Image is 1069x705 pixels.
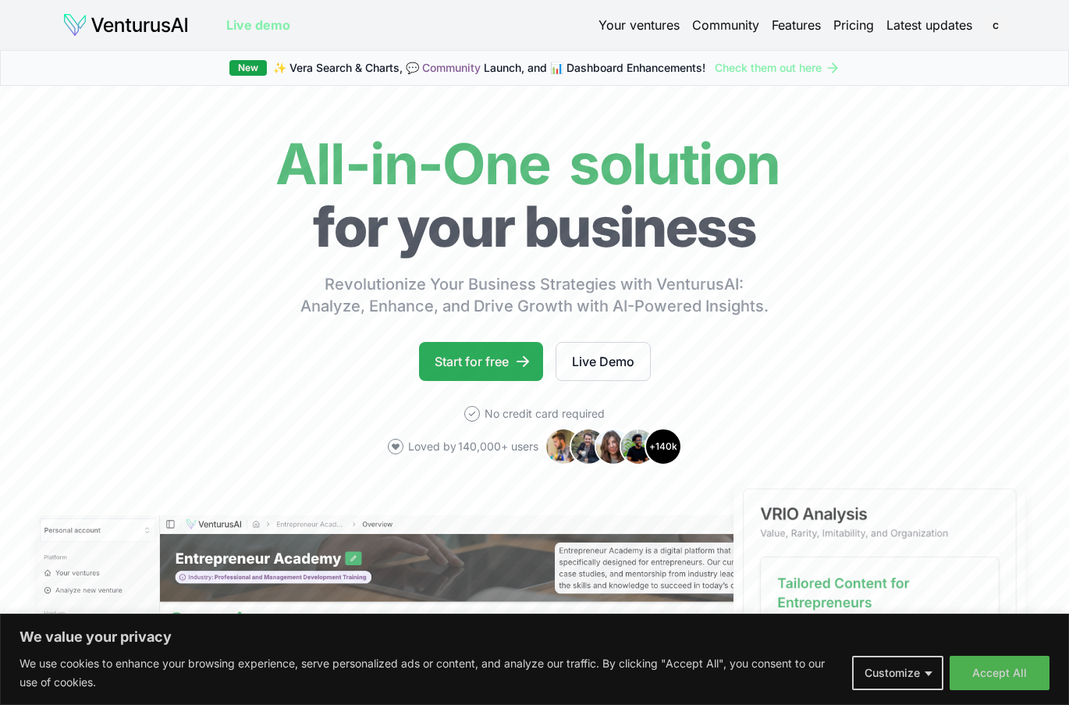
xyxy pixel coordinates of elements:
[545,428,582,465] img: Avatar 1
[229,60,267,76] div: New
[595,428,632,465] img: Avatar 3
[20,654,840,692] p: We use cookies to enhance your browsing experience, serve personalized ads or content, and analyz...
[950,656,1049,690] button: Accept All
[692,16,759,34] a: Community
[886,16,972,34] a: Latest updates
[273,60,705,76] span: ✨ Vera Search & Charts, 💬 Launch, and 📊 Dashboard Enhancements!
[598,16,680,34] a: Your ventures
[833,16,874,34] a: Pricing
[620,428,657,465] img: Avatar 4
[419,342,543,381] a: Start for free
[62,12,189,37] img: logo
[226,16,290,34] a: Live demo
[422,61,481,74] a: Community
[20,628,1049,646] p: We value your privacy
[985,14,1007,36] button: c
[852,656,943,690] button: Customize
[570,428,607,465] img: Avatar 2
[772,16,821,34] a: Features
[556,342,651,381] a: Live Demo
[715,60,840,76] a: Check them out here
[983,12,1008,37] span: c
